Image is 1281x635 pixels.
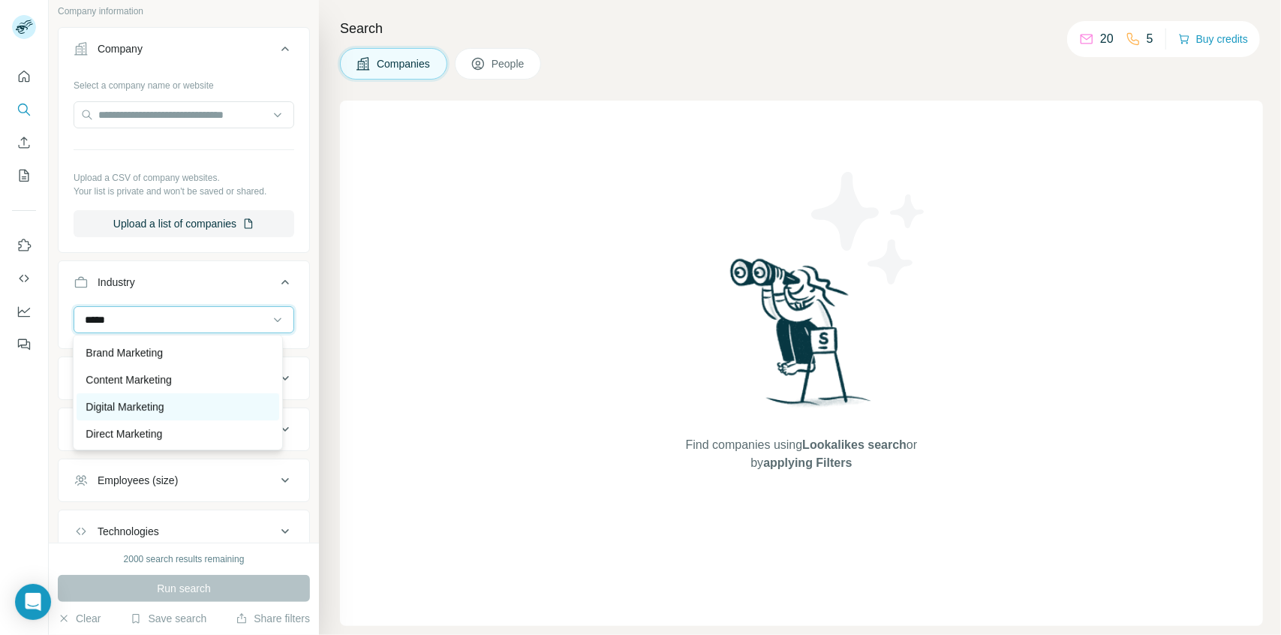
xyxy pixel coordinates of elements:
span: Companies [377,56,432,71]
div: Open Intercom Messenger [15,584,51,620]
button: Industry [59,264,309,306]
button: Share filters [236,611,310,626]
button: Feedback [12,331,36,358]
h4: Search [340,18,1263,39]
span: Lookalikes search [802,438,907,451]
button: Use Surfe API [12,265,36,292]
div: Technologies [98,524,159,539]
div: Industry [98,275,135,290]
p: Brand Marketing [86,345,163,360]
div: Employees (size) [98,473,178,488]
p: Digital Marketing [86,399,164,414]
button: Dashboard [12,298,36,325]
span: People [492,56,526,71]
p: 20 [1100,30,1114,48]
img: Surfe Illustration - Stars [801,161,937,296]
button: Upload a list of companies [74,210,294,237]
button: Clear [58,611,101,626]
button: HQ location [59,360,309,396]
button: Enrich CSV [12,129,36,156]
button: Save search [130,611,206,626]
p: Your list is private and won't be saved or shared. [74,185,294,198]
button: My lists [12,162,36,189]
div: Select a company name or website [74,73,294,92]
div: Company [98,41,143,56]
button: Search [12,96,36,123]
button: Company [59,31,309,73]
button: Use Surfe on LinkedIn [12,232,36,259]
span: applying Filters [763,456,852,469]
p: Direct Marketing [86,426,162,441]
p: Company information [58,5,310,18]
span: Find companies using or by [681,436,922,472]
p: 5 [1147,30,1153,48]
p: Upload a CSV of company websites. [74,171,294,185]
div: 2000 search results remaining [124,552,245,566]
button: Buy credits [1178,29,1248,50]
button: Technologies [59,513,309,549]
button: Annual revenue ($) [59,411,309,447]
button: Employees (size) [59,462,309,498]
button: Quick start [12,63,36,90]
img: Surfe Illustration - Woman searching with binoculars [723,254,880,422]
p: Content Marketing [86,372,171,387]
